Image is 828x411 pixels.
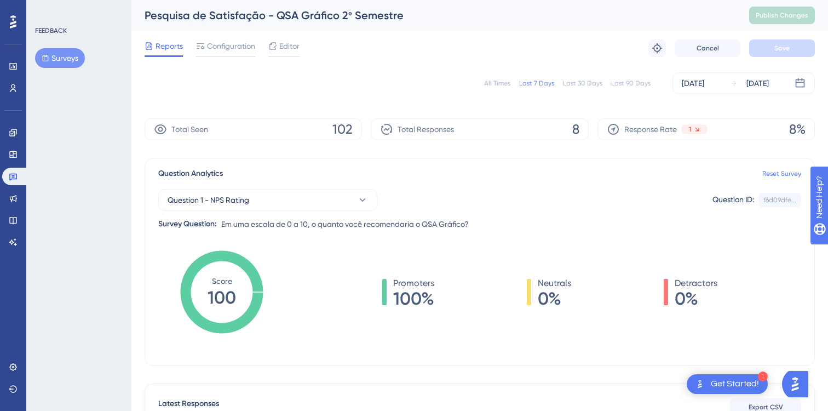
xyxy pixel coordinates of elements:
[156,39,183,53] span: Reports
[624,123,677,136] span: Response Rate
[168,193,249,207] span: Question 1 - NPS Rating
[689,125,691,134] span: 1
[749,7,815,24] button: Publish Changes
[782,368,815,401] iframe: UserGuiding AI Assistant Launcher
[332,121,353,138] span: 102
[538,290,571,307] span: 0%
[682,77,704,90] div: [DATE]
[221,218,469,231] span: Em uma escala de 0 a 10, o quanto você recomendaria o QSA Gráfico?
[774,44,790,53] span: Save
[675,290,717,307] span: 0%
[398,123,454,136] span: Total Responses
[519,79,554,88] div: Last 7 Days
[712,193,754,207] div: Question ID:
[393,277,434,290] span: Promoters
[212,277,232,286] tspan: Score
[26,3,68,16] span: Need Help?
[145,8,722,23] div: Pesquisa de Satisfação - QSA Gráfico 2º Semestre
[693,378,706,391] img: launcher-image-alternative-text
[158,189,377,211] button: Question 1 - NPS Rating
[208,287,236,308] tspan: 100
[35,48,85,68] button: Surveys
[171,123,208,136] span: Total Seen
[789,121,806,138] span: 8%
[675,277,717,290] span: Detractors
[572,121,579,138] span: 8
[756,11,808,20] span: Publish Changes
[758,372,768,381] div: 1
[484,79,510,88] div: All Times
[749,39,815,57] button: Save
[763,196,796,204] div: f6d09dfe...
[158,218,217,231] div: Survey Question:
[762,169,801,178] a: Reset Survey
[35,26,67,35] div: FEEDBACK
[687,374,768,394] div: Open Get Started! checklist, remaining modules: 1
[279,39,300,53] span: Editor
[538,277,571,290] span: Neutrals
[393,290,434,307] span: 100%
[675,39,740,57] button: Cancel
[158,167,223,180] span: Question Analytics
[697,44,719,53] span: Cancel
[207,39,255,53] span: Configuration
[611,79,651,88] div: Last 90 Days
[746,77,769,90] div: [DATE]
[711,378,759,390] div: Get Started!
[563,79,602,88] div: Last 30 Days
